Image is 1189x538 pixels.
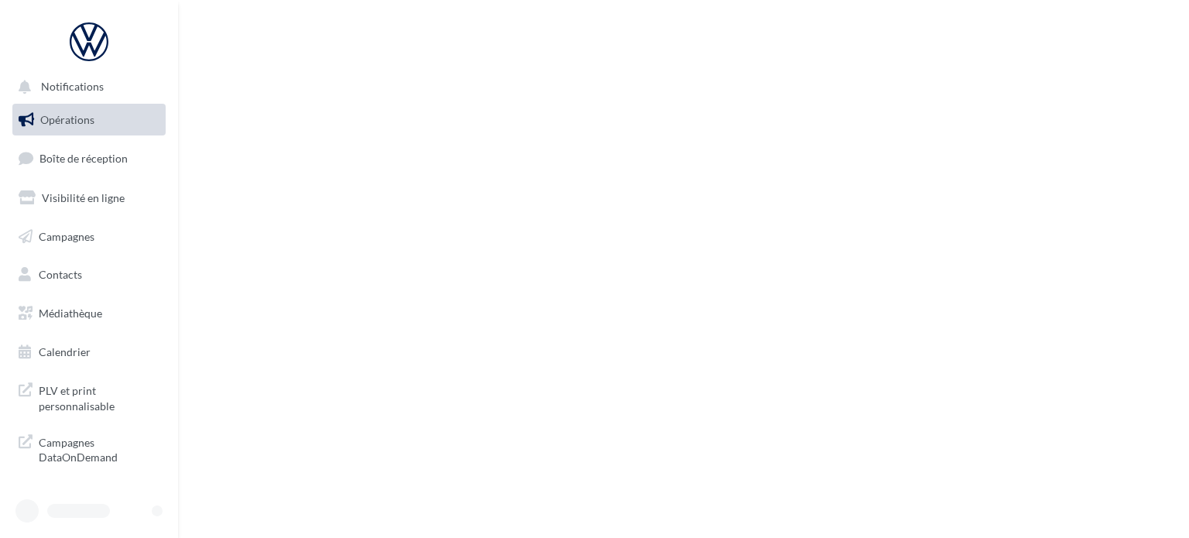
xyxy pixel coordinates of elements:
span: Campagnes [39,229,94,242]
a: Médiathèque [9,297,169,330]
span: PLV et print personnalisable [39,380,159,413]
span: Médiathèque [39,307,102,320]
span: Campagnes DataOnDemand [39,432,159,465]
span: Contacts [39,268,82,281]
a: Campagnes [9,221,169,253]
a: Calendrier [9,336,169,368]
span: Boîte de réception [39,152,128,165]
a: Contacts [9,259,169,291]
span: Calendrier [39,345,91,358]
span: Notifications [41,81,104,94]
a: Visibilité en ligne [9,182,169,214]
span: Visibilité en ligne [42,191,125,204]
a: Campagnes DataOnDemand [9,426,169,471]
span: Opérations [40,113,94,126]
a: Boîte de réception [9,142,169,175]
a: PLV et print personnalisable [9,374,169,420]
a: Opérations [9,104,169,136]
